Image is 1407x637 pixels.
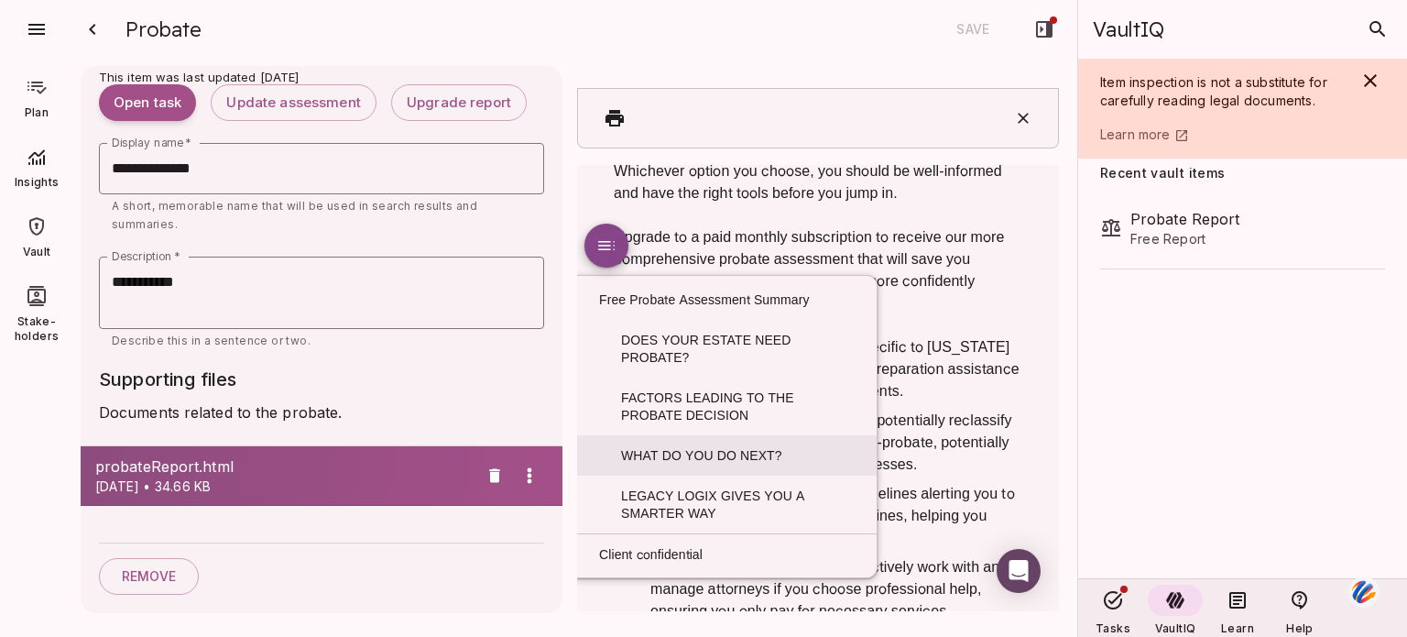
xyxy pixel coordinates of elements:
span: toc [18,70,40,92]
span: Describe this in a sentence or two. [112,334,311,347]
button: Remove [478,459,511,492]
span: VaultIQ [1155,621,1195,635]
div: probateReport.html[DATE] • 34.66 KB [81,446,562,505]
span: Update assessment [226,94,361,112]
p: [DATE] • 34.66 KB [95,478,478,496]
span: Learn [1221,621,1254,635]
span: Probate [125,16,201,42]
button: Upgrade report [391,84,527,121]
span: Plan [25,105,49,120]
span: Probate Report [1130,208,1385,230]
button: Update assessment [211,84,376,121]
span: VaultIQ [1093,16,1163,42]
span: Open task [114,94,181,112]
span: Documents related to the probate. [99,403,342,422]
span: Tasks [1096,621,1130,635]
button: Remove [99,558,199,595]
span: Item inspection is not a substitute for carefully reading legal documents. [1100,74,1331,108]
img: svg+xml;base64,PHN2ZyB3aWR0aD0iNDQiIGhlaWdodD0iNDQiIHZpZXdCb3g9IjAgMCA0NCA0NCIgZmlsbD0ibm9uZSIgeG... [1348,576,1380,610]
button: Toggle table of contents [7,59,51,103]
span: Insights [4,175,70,190]
button: Open task [99,84,196,121]
span: A short, memorable name that will be used in search results and summaries. [112,199,481,231]
p: Upgrade to a paid monthly subscription to receive our more comprehensive probate assessment that ... [37,60,445,148]
span: Learn more [1100,126,1171,142]
iframe: HTML Preview [577,165,1059,611]
span: Supporting files [99,368,236,390]
span: Help [1286,621,1313,635]
span: Vault [23,245,51,259]
span: This item was last updated [DATE] [62,59,1077,95]
span: probateReport.html [95,456,478,478]
span: Free Report [1130,230,1385,248]
span: Recent vault items [1100,166,1225,181]
label: Display name [112,135,191,150]
span: Upgrade report [407,94,511,112]
span: Remove [122,568,176,585]
li: Gain confidence with tools to effectively work with and manage attorneys if you choose profession... [73,390,445,456]
div: Open Intercom Messenger [420,384,464,428]
label: Description [112,248,180,264]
